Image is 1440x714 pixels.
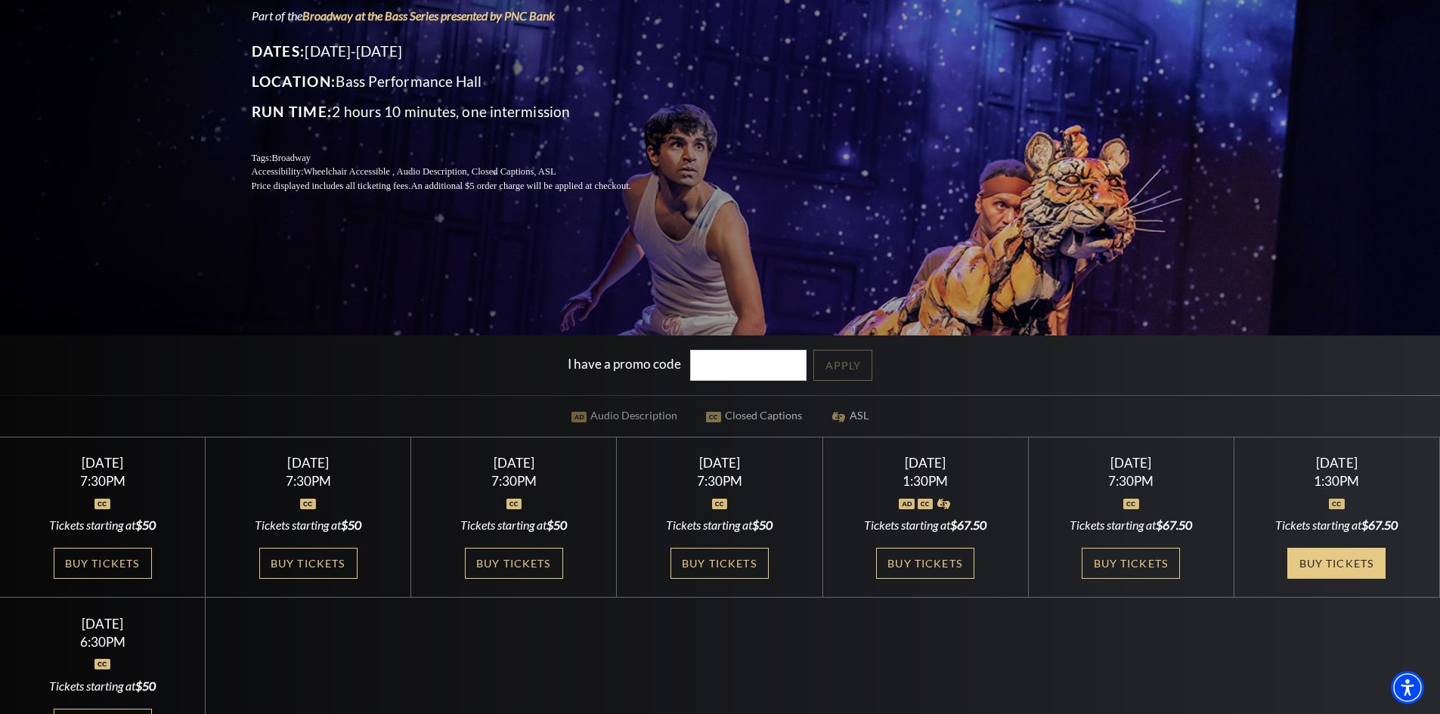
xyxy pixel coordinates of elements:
[252,100,667,124] p: 2 hours 10 minutes, one intermission
[224,474,393,487] div: 7:30PM
[635,455,804,471] div: [DATE]
[135,518,156,532] span: $50
[752,518,773,532] span: $50
[18,678,187,694] div: Tickets starting at
[1253,474,1422,487] div: 1:30PM
[18,474,187,487] div: 7:30PM
[252,165,667,179] p: Accessibility:
[635,474,804,487] div: 7:30PM
[841,517,1010,533] div: Tickets starting at
[950,518,986,532] span: $67.50
[410,181,630,191] span: An additional $5 order charge will be applied at checkout.
[271,153,311,163] span: Broadway
[547,518,567,532] span: $50
[1253,455,1422,471] div: [DATE]
[1361,518,1398,532] span: $67.50
[1046,474,1215,487] div: 7:30PM
[841,474,1010,487] div: 1:30PM
[568,356,681,372] label: I have a promo code
[252,8,667,24] p: Part of the
[252,70,667,94] p: Bass Performance Hall
[429,455,599,471] div: [DATE]
[303,166,556,177] span: Wheelchair Accessible , Audio Description, Closed Captions, ASL
[429,474,599,487] div: 7:30PM
[54,548,152,579] a: Buy Tickets
[1391,671,1424,704] div: Accessibility Menu
[670,548,769,579] a: Buy Tickets
[635,517,804,533] div: Tickets starting at
[1046,517,1215,533] div: Tickets starting at
[224,517,393,533] div: Tickets starting at
[1156,518,1192,532] span: $67.50
[1253,517,1422,533] div: Tickets starting at
[252,103,333,120] span: Run Time:
[252,42,305,60] span: Dates:
[224,455,393,471] div: [DATE]
[302,8,555,23] a: Broadway at the Bass Series presented by PNC Bank - open in a new tab
[1287,548,1386,579] a: Buy Tickets
[259,548,358,579] a: Buy Tickets
[1046,455,1215,471] div: [DATE]
[876,548,974,579] a: Buy Tickets
[841,455,1010,471] div: [DATE]
[135,678,156,693] span: $50
[18,616,187,632] div: [DATE]
[18,517,187,533] div: Tickets starting at
[18,635,187,648] div: 6:30PM
[252,151,667,165] p: Tags:
[252,73,336,90] span: Location:
[341,518,361,532] span: $50
[252,39,667,63] p: [DATE]-[DATE]
[18,455,187,471] div: [DATE]
[1082,548,1180,579] a: Buy Tickets
[252,179,667,193] p: Price displayed includes all ticketing fees.
[429,517,599,533] div: Tickets starting at
[465,548,563,579] a: Buy Tickets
